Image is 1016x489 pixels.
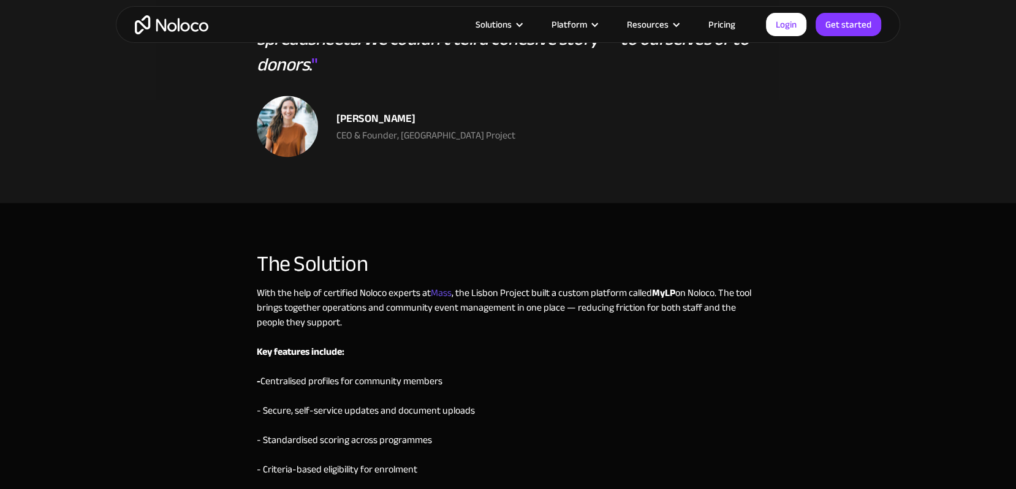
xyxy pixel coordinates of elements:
[627,17,669,32] div: Resources
[336,128,515,143] div: CEO & Founder, [GEOGRAPHIC_DATA] Project
[336,110,515,128] div: [PERSON_NAME]
[693,17,751,32] a: Pricing
[431,284,452,302] a: Mass
[476,17,512,32] div: Solutions
[816,13,881,36] a: Get started
[311,47,318,81] span: "
[135,15,208,34] a: home
[766,13,806,36] a: Login
[257,343,344,390] strong: Key features include: -
[612,17,693,32] div: Resources
[552,17,587,32] div: Platform
[257,252,759,276] div: The Solution
[536,17,612,32] div: Platform
[460,17,536,32] div: Solutions
[652,284,675,302] strong: MyLP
